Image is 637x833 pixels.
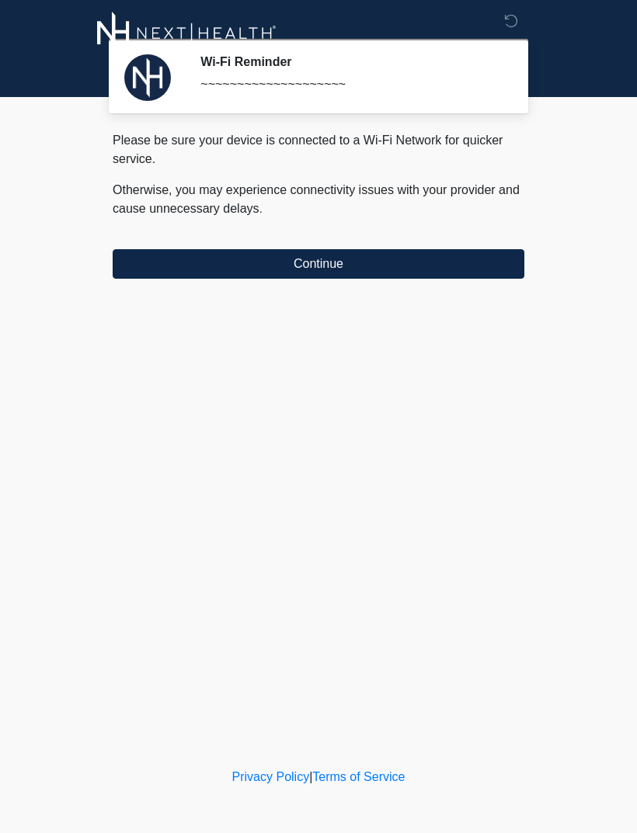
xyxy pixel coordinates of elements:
[124,54,171,101] img: Agent Avatar
[312,770,405,783] a: Terms of Service
[309,770,312,783] a: |
[97,12,277,54] img: Next-Health Logo
[113,249,524,279] button: Continue
[232,770,310,783] a: Privacy Policy
[113,181,524,218] p: Otherwise, you may experience connectivity issues with your provider and cause unnecessary delays
[113,131,524,168] p: Please be sure your device is connected to a Wi-Fi Network for quicker service.
[200,75,501,94] div: ~~~~~~~~~~~~~~~~~~~~
[259,202,263,215] span: .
